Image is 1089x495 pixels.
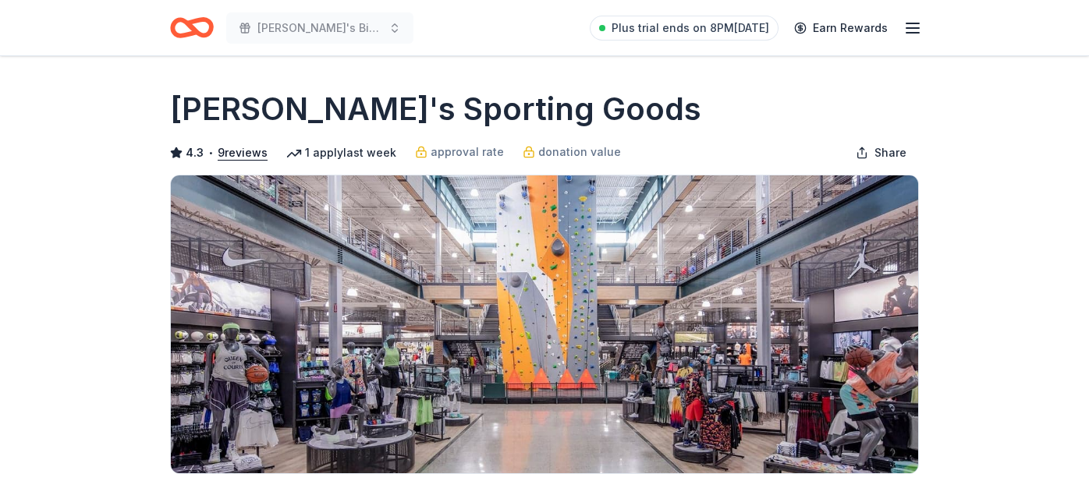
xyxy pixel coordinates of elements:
[843,137,919,168] button: Share
[415,143,504,161] a: approval rate
[186,143,204,162] span: 4.3
[523,143,621,161] a: donation value
[171,175,918,473] img: Image for Dick's Sporting Goods
[170,87,701,131] h1: [PERSON_NAME]'s Sporting Goods
[170,9,214,46] a: Home
[218,143,268,162] button: 9reviews
[431,143,504,161] span: approval rate
[538,143,621,161] span: donation value
[286,143,396,162] div: 1 apply last week
[226,12,413,44] button: [PERSON_NAME]'s Birthday [PERSON_NAME]
[874,143,906,162] span: Share
[612,19,769,37] span: Plus trial ends on 8PM[DATE]
[785,14,897,42] a: Earn Rewards
[257,19,382,37] span: [PERSON_NAME]'s Birthday [PERSON_NAME]
[208,147,214,159] span: •
[590,16,779,41] a: Plus trial ends on 8PM[DATE]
